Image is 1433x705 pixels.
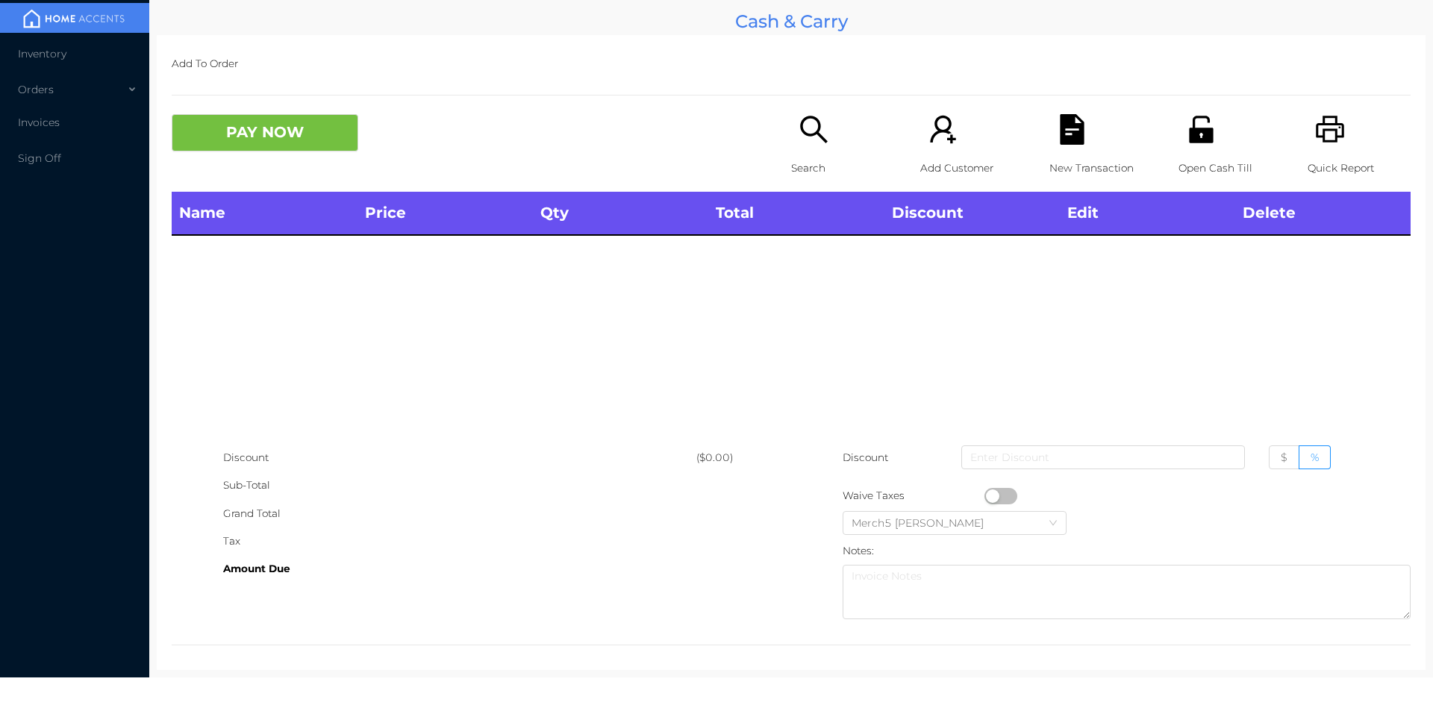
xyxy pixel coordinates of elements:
[1315,114,1346,145] i: icon: printer
[884,192,1060,235] th: Discount
[358,192,533,235] th: Price
[172,192,358,235] th: Name
[1049,518,1058,529] i: icon: down
[1049,154,1152,182] p: New Transaction
[708,192,884,235] th: Total
[696,444,791,471] div: ($0.00)
[920,154,1023,182] p: Add Customer
[18,47,66,60] span: Inventory
[223,500,696,527] div: Grand Total
[843,482,984,510] div: Waive Taxes
[1281,451,1287,464] span: $
[791,154,894,182] p: Search
[928,114,958,145] i: icon: user-add
[223,471,696,499] div: Sub-Total
[172,50,1411,78] p: Add To Order
[1057,114,1087,145] i: icon: file-text
[172,114,358,151] button: PAY NOW
[1178,154,1281,182] p: Open Cash Till
[799,114,829,145] i: icon: search
[223,444,696,471] div: Discount
[852,512,999,534] div: Merch5 Lawrence
[157,7,1426,35] div: Cash & Carry
[223,527,696,555] div: Tax
[1308,154,1411,182] p: Quick Report
[18,116,60,129] span: Invoices
[843,545,874,557] label: Notes:
[18,151,61,165] span: Sign Off
[843,444,890,471] p: Discount
[18,7,130,30] img: mainBanner
[1235,192,1411,235] th: Delete
[961,445,1245,469] input: Enter Discount
[223,555,696,583] div: Amount Due
[533,192,708,235] th: Qty
[1186,114,1217,145] i: icon: unlock
[1311,451,1319,464] span: %
[1060,192,1235,235] th: Edit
